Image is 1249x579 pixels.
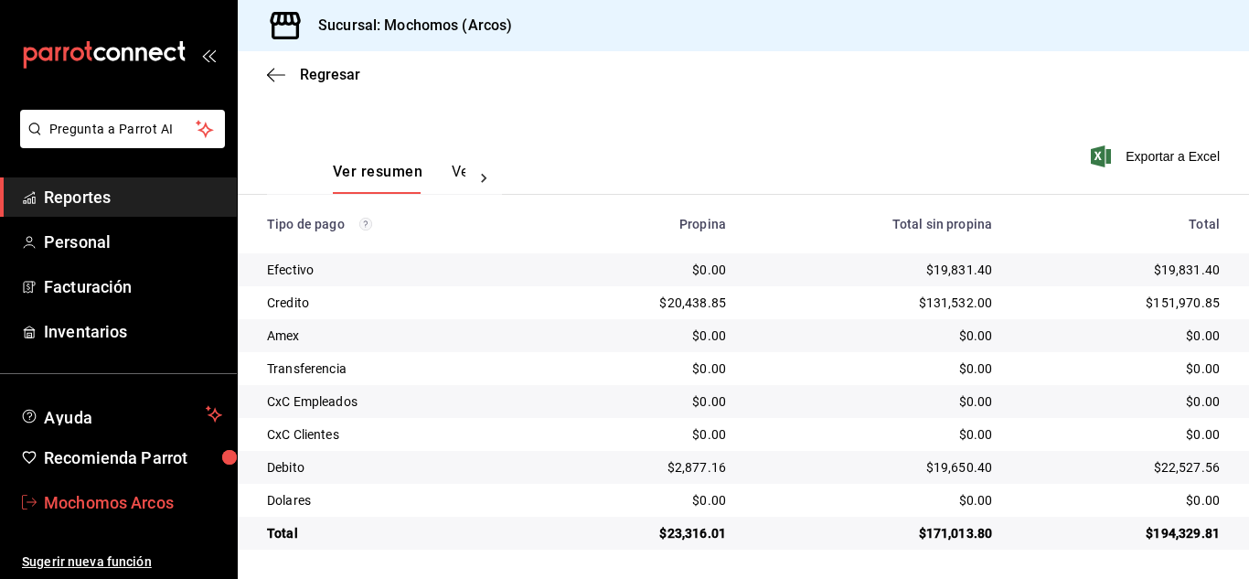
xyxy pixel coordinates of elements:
[22,552,222,572] span: Sugerir nueva función
[44,274,222,299] span: Facturación
[267,294,529,312] div: Credito
[267,458,529,477] div: Debito
[755,524,992,542] div: $171,013.80
[559,458,726,477] div: $2,877.16
[1021,524,1220,542] div: $194,329.81
[559,294,726,312] div: $20,438.85
[300,66,360,83] span: Regresar
[755,217,992,231] div: Total sin propina
[44,490,222,515] span: Mochomos Arcos
[755,294,992,312] div: $131,532.00
[267,425,529,444] div: CxC Clientes
[1021,217,1220,231] div: Total
[1094,145,1220,167] button: Exportar a Excel
[755,425,992,444] div: $0.00
[1021,327,1220,345] div: $0.00
[559,261,726,279] div: $0.00
[755,392,992,411] div: $0.00
[1021,359,1220,378] div: $0.00
[755,359,992,378] div: $0.00
[267,491,529,509] div: Dolares
[333,163,465,194] div: navigation tabs
[559,392,726,411] div: $0.00
[559,359,726,378] div: $0.00
[559,217,726,231] div: Propina
[201,48,216,62] button: open_drawer_menu
[44,185,222,209] span: Reportes
[1021,425,1220,444] div: $0.00
[44,230,222,254] span: Personal
[20,110,225,148] button: Pregunta a Parrot AI
[1021,261,1220,279] div: $19,831.40
[559,327,726,345] div: $0.00
[559,491,726,509] div: $0.00
[559,425,726,444] div: $0.00
[267,392,529,411] div: CxC Empleados
[267,66,360,83] button: Regresar
[1021,458,1220,477] div: $22,527.56
[44,445,222,470] span: Recomienda Parrot
[359,218,372,231] svg: Los pagos realizados con Pay y otras terminales son montos brutos.
[755,261,992,279] div: $19,831.40
[559,524,726,542] div: $23,316.01
[267,359,529,378] div: Transferencia
[44,319,222,344] span: Inventarios
[304,15,512,37] h3: Sucursal: Mochomos (Arcos)
[267,217,529,231] div: Tipo de pago
[267,524,529,542] div: Total
[452,163,520,194] button: Ver pagos
[1021,294,1220,312] div: $151,970.85
[333,163,422,194] button: Ver resumen
[267,327,529,345] div: Amex
[755,327,992,345] div: $0.00
[49,120,197,139] span: Pregunta a Parrot AI
[13,133,225,152] a: Pregunta a Parrot AI
[1021,491,1220,509] div: $0.00
[755,491,992,509] div: $0.00
[44,403,198,425] span: Ayuda
[1021,392,1220,411] div: $0.00
[755,458,992,477] div: $19,650.40
[267,261,529,279] div: Efectivo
